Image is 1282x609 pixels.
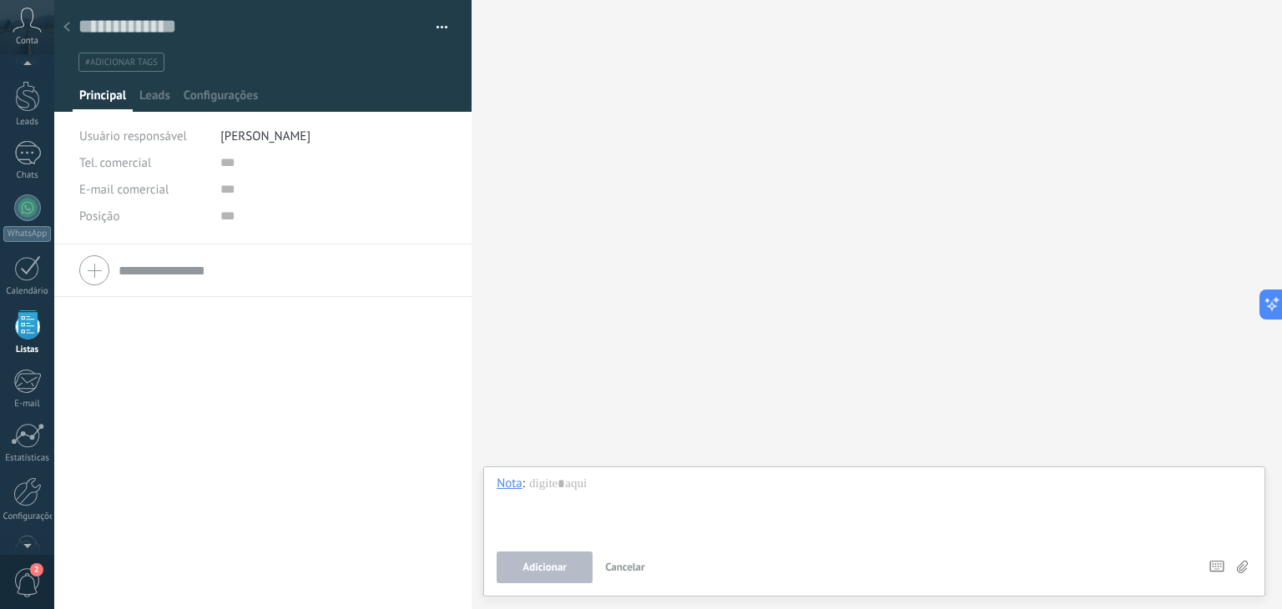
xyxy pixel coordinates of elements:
[79,210,119,223] span: Posição
[605,560,645,574] span: Cancelar
[522,476,525,492] span: :
[79,203,208,229] div: Posição
[79,149,151,176] button: Tel. comercial
[30,563,43,576] span: 2
[79,123,208,149] div: Usuário responsável
[3,226,51,242] div: WhatsApp
[85,57,158,68] span: #adicionar tags
[598,551,652,583] button: Cancelar
[497,551,593,583] button: Adicionar
[3,286,52,297] div: Calendário
[3,345,52,355] div: Listas
[220,128,310,144] span: [PERSON_NAME]
[79,176,169,203] button: E-mail comercial
[79,182,169,198] span: E-mail comercial
[3,117,52,128] div: Leads
[522,561,567,573] span: Adicionar
[184,88,258,112] span: Configurações
[79,155,151,171] span: Tel. comercial
[79,128,187,144] span: Usuário responsável
[16,36,38,47] span: Conta
[139,88,170,112] span: Leads
[3,453,52,464] div: Estatísticas
[3,170,52,181] div: Chats
[3,511,52,522] div: Configurações
[3,399,52,410] div: E-mail
[79,88,126,112] span: Principal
